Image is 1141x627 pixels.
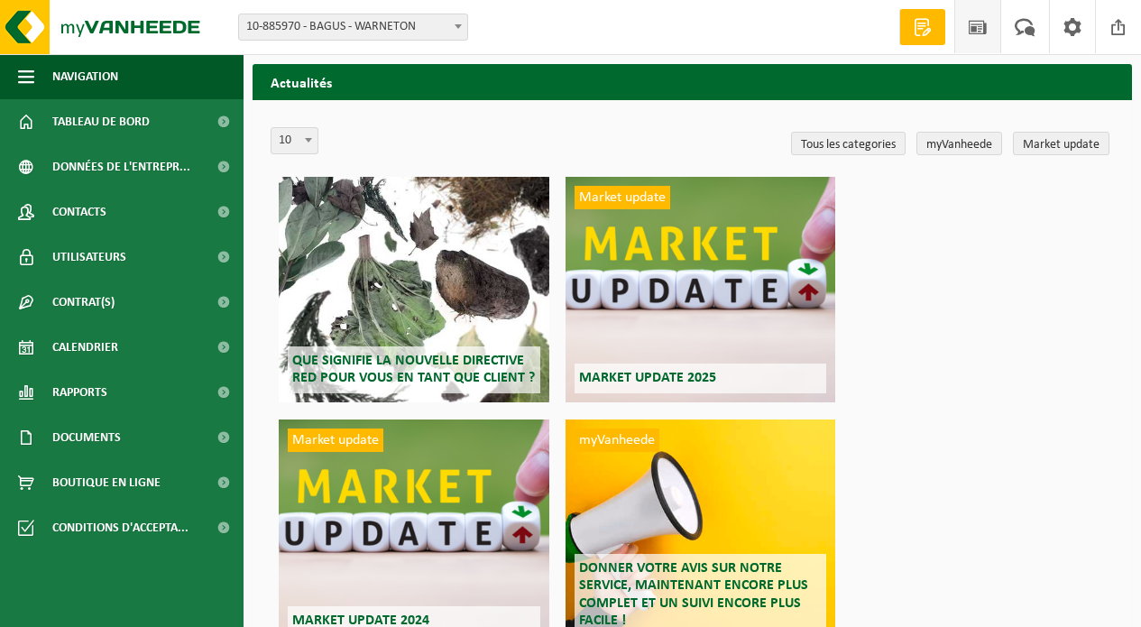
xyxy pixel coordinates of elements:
span: Market update [288,429,383,452]
span: Boutique en ligne [52,460,161,505]
span: Rapports [52,370,107,415]
span: Tableau de bord [52,99,150,144]
span: 10-885970 - BAGUS - WARNETON [238,14,468,41]
span: Que signifie la nouvelle directive RED pour vous en tant que client ? [292,354,535,385]
span: 10-885970 - BAGUS - WARNETON [239,14,467,40]
span: 10 [271,127,318,154]
span: Contrat(s) [52,280,115,325]
span: 10 [271,128,317,153]
a: Que signifie la nouvelle directive RED pour vous en tant que client ? [279,177,548,402]
h2: Actualités [253,64,1132,99]
span: Données de l'entrepr... [52,144,190,189]
a: Tous les categories [791,132,906,155]
span: Utilisateurs [52,235,126,280]
span: Navigation [52,54,118,99]
iframe: chat widget [9,587,301,627]
a: Market update Market update 2025 [566,177,835,402]
span: Documents [52,415,121,460]
span: Contacts [52,189,106,235]
span: Market update [575,186,670,209]
span: Calendrier [52,325,118,370]
span: Market update 2025 [579,371,716,385]
a: myVanheede [916,132,1002,155]
span: myVanheede [575,429,659,452]
span: Conditions d'accepta... [52,505,189,550]
a: Market update [1013,132,1109,155]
